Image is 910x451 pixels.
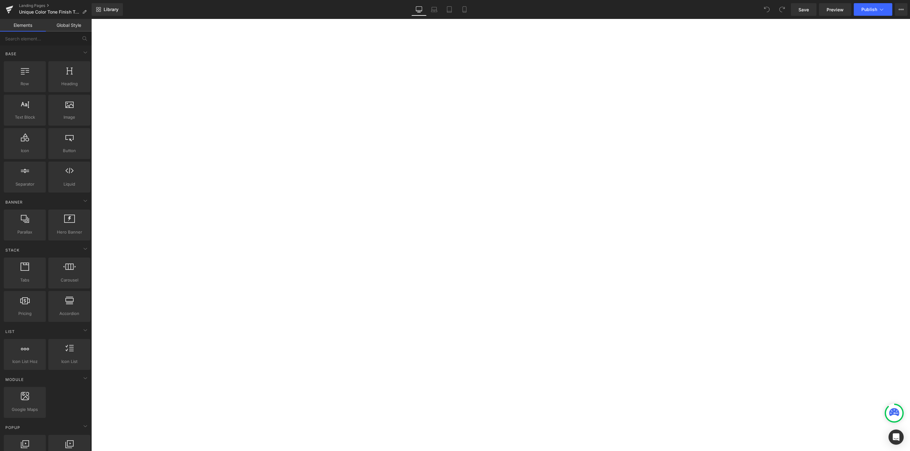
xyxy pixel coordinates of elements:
span: Publish [861,7,877,12]
div: Open Intercom Messenger [889,430,904,445]
a: Global Style [46,19,92,32]
a: Desktop [411,3,427,16]
span: Icon [6,147,44,154]
span: Button [50,147,88,154]
span: Banner [5,199,23,205]
span: Parallax [6,229,44,235]
span: Icon List [50,358,88,365]
span: Separator [6,181,44,187]
span: Unique Color Tone Finish Types [19,9,80,15]
span: Icon List Hoz [6,358,44,365]
button: Publish [854,3,892,16]
span: Popup [5,424,21,430]
span: Heading [50,80,88,87]
a: Mobile [457,3,472,16]
span: Accordion [50,310,88,317]
span: Save [798,6,809,13]
span: Tabs [6,277,44,283]
span: Text Block [6,114,44,121]
span: Stack [5,247,20,253]
span: Carousel [50,277,88,283]
button: Redo [776,3,788,16]
span: Image [50,114,88,121]
a: Laptop [427,3,442,16]
a: Tablet [442,3,457,16]
span: Hero Banner [50,229,88,235]
a: Preview [819,3,851,16]
span: Google Maps [6,406,44,413]
span: Row [6,80,44,87]
span: Pricing [6,310,44,317]
span: Base [5,51,17,57]
span: Liquid [50,181,88,187]
span: List [5,329,15,335]
a: New Library [92,3,123,16]
span: Library [104,7,118,12]
button: Undo [761,3,773,16]
button: More [895,3,907,16]
span: Module [5,377,24,383]
a: Landing Pages [19,3,92,8]
span: Preview [827,6,844,13]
